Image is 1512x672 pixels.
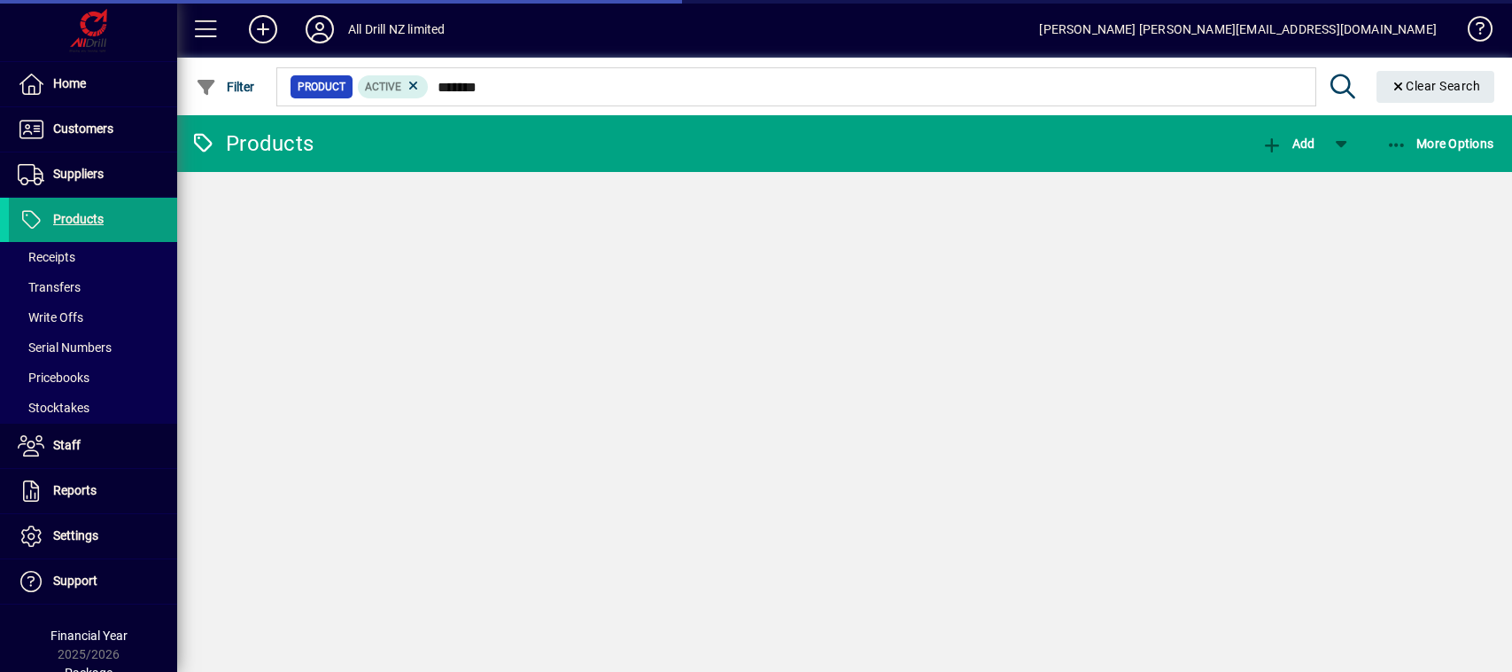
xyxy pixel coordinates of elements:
div: Products [190,129,314,158]
span: Add [1261,137,1314,151]
span: Clear Search [1391,79,1481,93]
a: Reports [9,469,177,513]
a: Knowledge Base [1454,4,1490,61]
span: Product [298,78,345,96]
span: More Options [1386,137,1494,151]
span: Products [53,212,104,226]
button: Profile [291,13,348,45]
a: Staff [9,424,177,468]
div: [PERSON_NAME] [PERSON_NAME][EMAIL_ADDRESS][DOMAIN_NAME] [1039,15,1437,43]
span: Staff [53,438,81,452]
span: Financial Year [50,629,128,643]
button: Filter [191,71,260,103]
span: Suppliers [53,167,104,181]
a: Transfers [9,272,177,302]
a: Suppliers [9,152,177,197]
span: Active [365,81,401,93]
span: Settings [53,528,98,543]
a: Settings [9,514,177,559]
button: Add [235,13,291,45]
span: Receipts [18,250,75,264]
span: Home [53,76,86,90]
span: Filter [196,80,255,94]
a: Home [9,62,177,106]
button: Clear [1376,71,1495,103]
span: Customers [53,121,113,136]
a: Receipts [9,242,177,272]
a: Stocktakes [9,393,177,423]
mat-chip: Activation Status: Active [358,75,429,98]
span: Write Offs [18,310,83,324]
span: Serial Numbers [18,340,112,355]
a: Customers [9,107,177,152]
a: Pricebooks [9,363,177,393]
span: Support [53,574,97,588]
a: Serial Numbers [9,332,177,363]
a: Write Offs [9,302,177,332]
button: Add [1257,128,1319,160]
button: More Options [1382,128,1499,160]
div: All Drill NZ limited [348,15,446,43]
span: Transfers [18,280,81,294]
span: Pricebooks [18,371,89,385]
span: Reports [53,483,97,497]
a: Support [9,559,177,604]
span: Stocktakes [18,401,89,415]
